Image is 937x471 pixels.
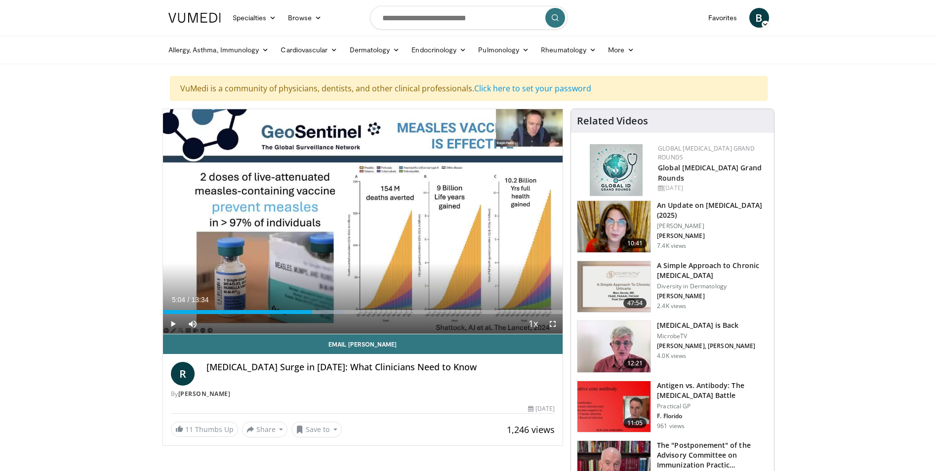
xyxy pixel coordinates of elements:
[291,422,342,437] button: Save to
[657,232,768,240] p: [PERSON_NAME]
[472,40,535,60] a: Pulmonology
[227,8,283,28] a: Specialties
[543,314,563,334] button: Fullscreen
[163,109,563,334] video-js: Video Player
[623,358,647,368] span: 12:21
[183,314,203,334] button: Mute
[163,334,563,354] a: Email [PERSON_NAME]
[657,422,685,430] p: 961 views
[623,418,647,428] span: 11:05
[163,310,563,314] div: Progress Bar
[188,296,190,304] span: /
[168,13,221,23] img: VuMedi Logo
[577,381,651,432] img: 7472b800-47d2-44da-b92c-526da50404a8.150x105_q85_crop-smart_upscale.jpg
[474,83,591,94] a: Click here to set your password
[657,292,768,300] p: [PERSON_NAME]
[749,8,769,28] a: B
[657,302,686,310] p: 2.4K views
[623,298,647,308] span: 47:54
[657,242,686,250] p: 7.4K views
[657,440,768,470] h3: The "Postponement" of the Advisory Committee on Immunization Practic…
[590,144,643,196] img: e456a1d5-25c5-46f9-913a-7a343587d2a7.png.150x105_q85_autocrop_double_scale_upscale_version-0.2.png
[657,412,768,420] p: F. Florido
[658,184,766,193] div: [DATE]
[657,261,768,280] h3: A Simple Approach to Chronic [MEDICAL_DATA]
[171,362,195,386] a: R
[171,390,555,398] div: By
[507,424,555,435] span: 1,246 views
[523,314,543,334] button: Playback Rate
[623,238,647,248] span: 10:41
[535,40,602,60] a: Rheumatology
[602,40,640,60] a: More
[657,332,755,340] p: MicrobeTV
[657,402,768,410] p: Practical GP
[172,296,185,304] span: 5:04
[658,144,755,161] a: Global [MEDICAL_DATA] Grand Rounds
[171,422,238,437] a: 11 Thumbs Up
[577,381,768,433] a: 11:05 Antigen vs. Antibody: The [MEDICAL_DATA] Battle Practical GP F. Florido 961 views
[191,296,208,304] span: 13:34
[657,342,755,350] p: [PERSON_NAME], [PERSON_NAME]
[282,8,327,28] a: Browse
[206,362,555,373] h4: [MEDICAL_DATA] Surge in [DATE]: What Clinicians Need to Know
[577,321,651,372] img: 537ec807-323d-43b7-9fe0-bad00a6af604.150x105_q85_crop-smart_upscale.jpg
[657,200,768,220] h3: An Update on [MEDICAL_DATA] (2025)
[657,381,768,400] h3: Antigen vs. Antibody: The [MEDICAL_DATA] Battle
[577,200,768,253] a: 10:41 An Update on [MEDICAL_DATA] (2025) [PERSON_NAME] [PERSON_NAME] 7.4K views
[577,261,651,313] img: dc941aa0-c6d2-40bd-ba0f-da81891a6313.png.150x105_q85_crop-smart_upscale.png
[657,282,768,290] p: Diversity in Dermatology
[528,404,555,413] div: [DATE]
[658,163,762,183] a: Global [MEDICAL_DATA] Grand Rounds
[657,352,686,360] p: 4.0K views
[178,390,231,398] a: [PERSON_NAME]
[702,8,743,28] a: Favorites
[344,40,406,60] a: Dermatology
[163,314,183,334] button: Play
[163,40,275,60] a: Allergy, Asthma, Immunology
[657,222,768,230] p: [PERSON_NAME]
[275,40,343,60] a: Cardiovascular
[406,40,472,60] a: Endocrinology
[657,320,755,330] h3: [MEDICAL_DATA] is Back
[577,261,768,313] a: 47:54 A Simple Approach to Chronic [MEDICAL_DATA] Diversity in Dermatology [PERSON_NAME] 2.4K views
[170,76,768,101] div: VuMedi is a community of physicians, dentists, and other clinical professionals.
[370,6,568,30] input: Search topics, interventions
[185,425,193,434] span: 11
[577,201,651,252] img: 48af3e72-e66e-47da-b79f-f02e7cc46b9b.png.150x105_q85_crop-smart_upscale.png
[577,115,648,127] h4: Related Videos
[242,422,288,437] button: Share
[577,320,768,373] a: 12:21 [MEDICAL_DATA] is Back MicrobeTV [PERSON_NAME], [PERSON_NAME] 4.0K views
